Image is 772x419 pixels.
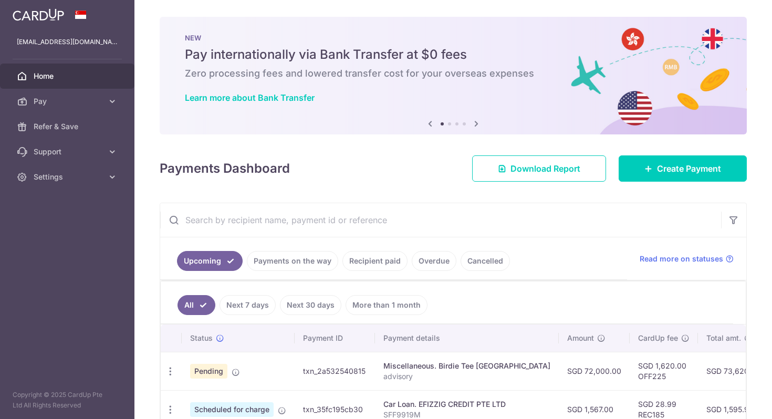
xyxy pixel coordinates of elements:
[177,251,243,271] a: Upcoming
[190,364,227,379] span: Pending
[698,352,769,390] td: SGD 73,620.00
[190,402,274,417] span: Scheduled for charge
[559,352,630,390] td: SGD 72,000.00
[619,155,747,182] a: Create Payment
[412,251,456,271] a: Overdue
[185,34,722,42] p: NEW
[461,251,510,271] a: Cancelled
[247,251,338,271] a: Payments on the way
[383,371,550,382] p: advisory
[472,155,606,182] a: Download Report
[185,46,722,63] h5: Pay internationally via Bank Transfer at $0 fees
[346,295,427,315] a: More than 1 month
[178,295,215,315] a: All
[295,324,375,352] th: Payment ID
[342,251,408,271] a: Recipient paid
[383,361,550,371] div: Miscellaneous. Birdie Tee [GEOGRAPHIC_DATA]
[13,8,64,21] img: CardUp
[17,37,118,47] p: [EMAIL_ADDRESS][DOMAIN_NAME]
[567,333,594,343] span: Amount
[34,71,103,81] span: Home
[185,67,722,80] h6: Zero processing fees and lowered transfer cost for your overseas expenses
[220,295,276,315] a: Next 7 days
[638,333,678,343] span: CardUp fee
[706,333,741,343] span: Total amt.
[295,352,375,390] td: txn_2a532540815
[160,17,747,134] img: Bank transfer banner
[640,254,723,264] span: Read more on statuses
[383,399,550,410] div: Car Loan. EFIZZIG CREDIT PTE LTD
[34,172,103,182] span: Settings
[160,203,721,237] input: Search by recipient name, payment id or reference
[34,121,103,132] span: Refer & Save
[34,96,103,107] span: Pay
[657,162,721,175] span: Create Payment
[160,159,290,178] h4: Payments Dashboard
[190,333,213,343] span: Status
[630,352,698,390] td: SGD 1,620.00 OFF225
[185,92,315,103] a: Learn more about Bank Transfer
[510,162,580,175] span: Download Report
[280,295,341,315] a: Next 30 days
[640,254,734,264] a: Read more on statuses
[375,324,559,352] th: Payment details
[704,387,761,414] iframe: Opens a widget where you can find more information
[34,146,103,157] span: Support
